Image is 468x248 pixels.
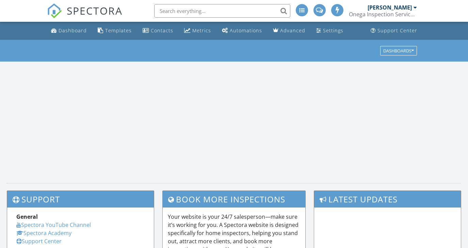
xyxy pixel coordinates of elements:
[59,27,87,34] div: Dashboard
[377,27,417,34] div: Support Center
[47,3,62,18] img: The Best Home Inspection Software - Spectora
[380,46,417,55] button: Dashboards
[48,24,90,37] a: Dashboard
[163,191,305,208] h3: Book More Inspections
[181,24,214,37] a: Metrics
[314,191,461,208] h3: Latest Updates
[219,24,265,37] a: Automations (Advanced)
[313,24,346,37] a: Settings
[192,27,211,34] div: Metrics
[16,229,71,237] a: Spectora Academy
[47,9,123,23] a: SPECTORA
[16,221,91,229] a: Spectora YouTube Channel
[154,4,290,18] input: Search everything...
[323,27,343,34] div: Settings
[230,27,262,34] div: Automations
[349,11,417,18] div: Onega Inspection Services, LLC
[16,213,38,220] strong: General
[95,24,134,37] a: Templates
[67,3,123,18] span: SPECTORA
[151,27,173,34] div: Contacts
[368,4,412,11] div: [PERSON_NAME]
[270,24,308,37] a: Advanced
[140,24,176,37] a: Contacts
[16,237,62,245] a: Support Center
[383,48,414,53] div: Dashboards
[7,191,154,208] h3: Support
[280,27,305,34] div: Advanced
[105,27,132,34] div: Templates
[368,24,420,37] a: Support Center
